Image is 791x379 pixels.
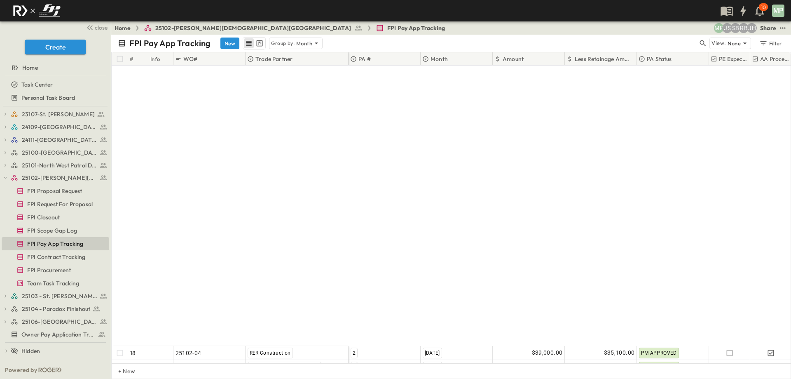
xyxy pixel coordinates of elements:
[11,316,108,327] a: 25106-St. Andrews Parking Lot
[376,24,445,32] a: FPI Pay App Tracking
[2,264,108,276] a: FPI Procurement
[756,38,784,49] button: Filter
[772,5,784,17] div: MP
[22,305,90,313] span: 25104 - Paradox Finishout
[2,237,109,250] div: FPI Pay App Trackingtest
[387,24,445,32] span: FPI Pay App Tracking
[21,330,94,339] span: Owner Pay Application Tracking
[150,47,160,71] div: Info
[2,225,108,236] a: FPI Scope Gap Log
[10,2,63,19] img: c8d7d1ed905e502e8f77bf7063faec64e13b34fdb1f2bdd94b0e311fc34f8000.png
[296,39,312,47] p: Month
[11,121,108,133] a: 24109-St. Teresa of Calcutta Parish Hall
[27,240,83,248] span: FPI Pay App Tracking
[176,349,201,357] span: 25102-04
[2,185,108,197] a: FPI Proposal Request
[2,277,109,290] div: Team Task Trackingtest
[353,350,356,356] span: 2
[2,329,108,340] a: Owner Pay Application Tracking
[130,363,136,371] p: 19
[11,134,108,146] a: 24111-[GEOGRAPHIC_DATA]
[760,55,790,63] p: AA Processed
[2,264,109,277] div: FPI Procurementtest
[183,55,198,63] p: WO#
[2,91,109,104] div: Personal Task Boardtest
[118,367,123,375] p: + New
[243,37,266,49] div: table view
[129,38,211,49] p: FPI Pay App Tracking
[730,23,740,33] div: Sterling Barnett (sterling@fpibuilders.com)
[2,184,109,198] div: FPI Proposal Requesttest
[2,290,109,303] div: 25103 - St. [PERSON_NAME] Phase 2test
[358,55,371,63] p: PA #
[2,224,109,237] div: FPI Scope Gap Logtest
[271,39,295,47] p: Group by:
[128,52,149,66] div: #
[144,24,363,32] a: 25102-[PERSON_NAME][DEMOGRAPHIC_DATA][GEOGRAPHIC_DATA]
[130,47,133,71] div: #
[27,226,77,235] span: FPI Scope Gap Log
[255,55,293,63] p: Trade Partner
[27,213,60,221] span: FPI Closeout
[759,39,782,48] div: Filter
[2,302,109,315] div: 25104 - Paradox Finishouttest
[431,55,448,63] p: Month
[722,23,732,33] div: Jesse Sullivan (jsullivan@fpibuilders.com)
[250,350,291,356] span: RER Construction
[760,24,776,32] div: Share
[22,318,97,326] span: 25106-St. Andrews Parking Lot
[2,251,108,263] a: FPI Contract Tracking
[425,350,440,356] span: [DATE]
[115,24,450,32] nav: breadcrumbs
[2,133,109,146] div: 24111-[GEOGRAPHIC_DATA]test
[728,39,741,47] p: None
[2,108,109,121] div: 23107-St. [PERSON_NAME]test
[22,136,97,144] span: 24111-[GEOGRAPHIC_DATA]
[2,159,109,172] div: 25101-North West Patrol Divisiontest
[641,350,677,356] span: PM APPROVED
[83,21,109,33] button: close
[176,363,201,371] span: 25102-16
[575,55,632,63] p: Less Retainage Amount
[2,92,108,104] a: Personal Task Board
[2,250,109,264] div: FPI Contract Trackingtest
[719,55,749,63] p: PE Expecting
[604,362,635,372] span: $30,775.02
[155,24,351,32] span: 25102-[PERSON_NAME][DEMOGRAPHIC_DATA][GEOGRAPHIC_DATA]
[11,290,108,302] a: 25103 - St. [PERSON_NAME] Phase 2
[11,172,108,184] a: 25102-Christ The Redeemer Anglican Church
[21,94,75,102] span: Personal Task Board
[95,24,108,32] span: close
[27,266,71,274] span: FPI Procurement
[244,38,254,48] button: row view
[2,198,108,210] a: FPI Request For Proposal
[2,212,108,223] a: FPI Closeout
[22,123,97,131] span: 24109-St. Teresa of Calcutta Parish Hall
[21,80,53,89] span: Task Center
[130,349,136,357] p: 18
[2,328,109,341] div: Owner Pay Application Trackingtest
[22,110,95,118] span: 23107-St. [PERSON_NAME]
[503,55,524,63] p: Amount
[2,198,109,211] div: FPI Request For Proposaltest
[2,211,109,224] div: FPI Closeouttest
[22,64,38,72] span: Home
[2,79,108,90] a: Task Center
[115,24,131,32] a: Home
[11,108,108,120] a: 23107-St. [PERSON_NAME]
[2,238,108,250] a: FPI Pay App Tracking
[254,38,264,48] button: kanban view
[149,52,173,66] div: Info
[604,348,635,358] span: $35,100.00
[532,362,563,372] span: $34,194.47
[27,253,86,261] span: FPI Contract Tracking
[647,55,672,63] p: PA Status
[220,38,239,49] button: New
[22,174,97,182] span: 25102-Christ The Redeemer Anglican Church
[2,171,109,184] div: 25102-Christ The Redeemer Anglican Churchtest
[714,23,724,33] div: Monica Pruteanu (mpruteanu@fpibuilders.com)
[739,23,749,33] div: Regina Barnett (rbarnett@fpibuilders.com)
[711,39,726,48] p: View:
[771,4,785,18] button: MP
[22,148,97,157] span: 25100-Vanguard Prep School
